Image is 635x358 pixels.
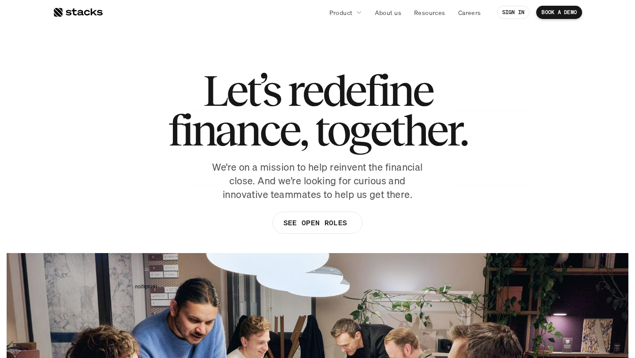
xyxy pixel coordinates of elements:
a: Careers [453,4,486,20]
p: SIGN IN [502,9,525,15]
p: SEE OPEN ROLES [284,216,347,229]
p: Product [329,8,353,17]
a: SEE OPEN ROLES [273,212,362,234]
p: About us [375,8,401,17]
a: SIGN IN [497,6,530,19]
a: BOOK A DEMO [536,6,582,19]
h1: Let’s redefine finance, together. [168,71,467,150]
p: We’re on a mission to help reinvent the financial close. And we’re looking for curious and innova... [207,160,428,201]
p: BOOK A DEMO [542,9,577,15]
a: About us [370,4,407,20]
p: Careers [458,8,481,17]
p: Resources [414,8,445,17]
a: Resources [409,4,451,20]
